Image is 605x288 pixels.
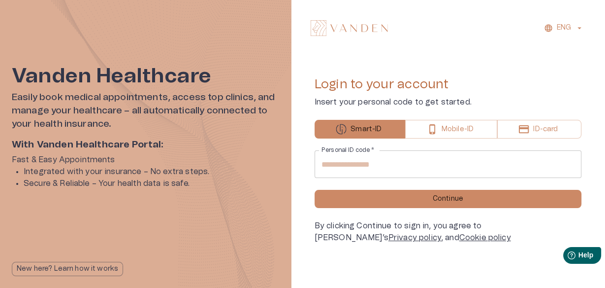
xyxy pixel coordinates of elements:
[459,234,511,242] a: Cookie policy
[350,124,382,135] p: Smart-ID
[12,262,123,276] button: New here? Learn how it works
[533,124,558,135] p: ID-card
[321,146,374,154] label: Personal ID code
[497,120,581,139] button: ID-card
[311,20,388,36] img: Vanden logo
[315,96,582,108] p: Insert your personal code to get started.
[542,21,585,35] button: ENG
[17,264,118,274] p: New here? Learn how it works
[557,23,571,33] p: ENG
[528,243,605,271] iframe: Help widget launcher
[315,120,406,139] button: Smart-ID
[433,194,463,204] p: Continue
[388,234,441,242] a: Privacy policy
[315,76,582,92] h4: Login to your account
[405,120,497,139] button: Mobile-ID
[315,190,582,208] button: Continue
[442,124,474,135] p: Mobile-ID
[315,220,582,244] div: By clicking Continue to sign in, you agree to [PERSON_NAME]’s , and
